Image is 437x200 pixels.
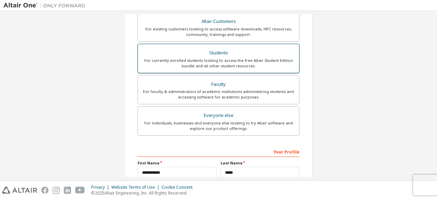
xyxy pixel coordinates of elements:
[142,17,295,26] div: Altair Customers
[142,89,295,100] div: For faculty & administrators of academic institutions administering students and accessing softwa...
[138,160,216,166] label: First Name
[142,48,295,58] div: Students
[3,2,89,9] img: Altair One
[111,185,161,190] div: Website Terms of Use
[142,80,295,89] div: Faculty
[91,190,197,196] p: © 2025 Altair Engineering, Inc. All Rights Reserved.
[142,111,295,120] div: Everyone else
[64,187,71,194] img: linkedin.svg
[53,187,60,194] img: instagram.svg
[221,160,299,166] label: Last Name
[142,58,295,69] div: For currently enrolled students looking to access the free Altair Student Edition bundle and all ...
[91,185,111,190] div: Privacy
[161,185,197,190] div: Cookie Consent
[142,120,295,131] div: For individuals, businesses and everyone else looking to try Altair software and explore our prod...
[138,146,299,157] div: Your Profile
[75,187,85,194] img: youtube.svg
[2,187,37,194] img: altair_logo.svg
[41,187,48,194] img: facebook.svg
[142,26,295,37] div: For existing customers looking to access software downloads, HPC resources, community, trainings ...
